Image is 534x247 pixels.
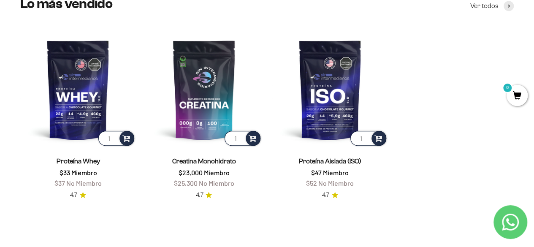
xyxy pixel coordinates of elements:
[507,92,528,101] a: 0
[323,168,349,176] span: Miembro
[54,179,65,187] span: $37
[179,168,203,176] span: $23,000
[299,157,361,165] a: Proteína Aislada (ISO)
[322,190,329,200] span: 4.7
[66,179,102,187] span: No Miembro
[172,157,236,165] a: Creatina Monohidrato
[502,83,512,93] mark: 0
[311,168,322,176] span: $47
[70,190,86,200] a: 4.74.7 de 5.0 estrellas
[71,168,97,176] span: Miembro
[174,179,198,187] span: $25,300
[306,179,317,187] span: $52
[70,190,77,200] span: 4.7
[204,168,230,176] span: Miembro
[322,190,338,200] a: 4.74.7 de 5.0 estrellas
[470,0,514,11] a: Ver todos
[318,179,354,187] span: No Miembro
[60,168,70,176] span: $33
[199,179,234,187] span: No Miembro
[196,190,212,200] a: 4.74.7 de 5.0 estrellas
[57,157,100,165] a: Proteína Whey
[196,190,203,200] span: 4.7
[470,0,499,11] span: Ver todos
